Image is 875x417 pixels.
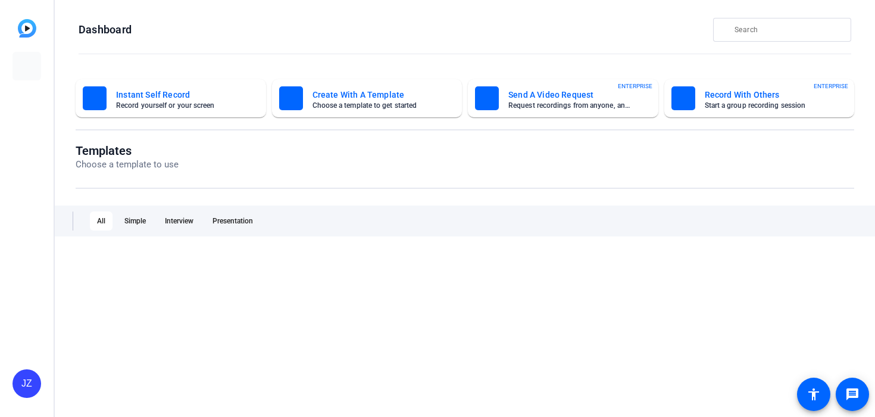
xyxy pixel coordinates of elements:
h1: Templates [76,144,179,158]
mat-icon: accessibility [807,387,821,402]
mat-icon: message [845,387,860,402]
mat-card-title: Create With A Template [312,88,436,102]
mat-card-title: Instant Self Record [116,88,240,102]
img: blue-gradient.svg [18,19,36,38]
button: Record With OthersStart a group recording sessionENTERPRISE [664,79,855,117]
mat-card-title: Send A Video Request [508,88,632,102]
h1: Dashboard [79,23,132,37]
span: ENTERPRISE [618,82,652,91]
button: Create With A TemplateChoose a template to get started [272,79,462,117]
input: Search [735,23,842,37]
div: JZ [12,369,41,398]
button: Send A Video RequestRequest recordings from anyone, anywhereENTERPRISE [468,79,658,117]
div: Simple [117,211,153,231]
mat-card-title: Record With Others [705,88,829,102]
div: Presentation [205,211,260,231]
div: Interview [158,211,201,231]
span: ENTERPRISE [814,82,848,91]
mat-card-subtitle: Start a group recording session [705,102,829,109]
div: All [90,211,112,231]
mat-card-subtitle: Request recordings from anyone, anywhere [508,102,632,109]
mat-card-subtitle: Record yourself or your screen [116,102,240,109]
button: Instant Self RecordRecord yourself or your screen [76,79,266,117]
p: Choose a template to use [76,158,179,172]
mat-card-subtitle: Choose a template to get started [312,102,436,109]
